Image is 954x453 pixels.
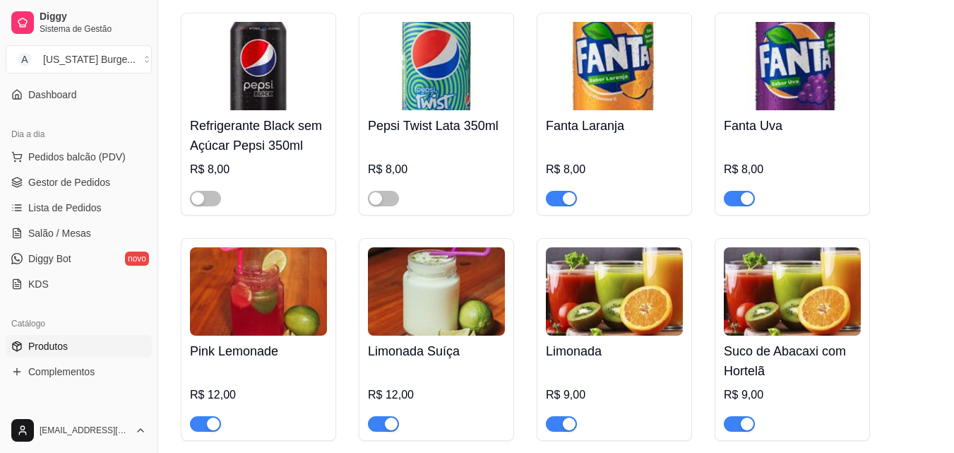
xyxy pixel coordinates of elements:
[6,196,152,219] a: Lista de Pedidos
[6,413,152,447] button: [EMAIL_ADDRESS][DOMAIN_NAME]
[18,52,32,66] span: A
[6,171,152,194] a: Gestor de Pedidos
[368,387,505,404] div: R$ 12,00
[6,247,152,270] a: Diggy Botnovo
[724,22,861,110] img: product-image
[546,22,683,110] img: product-image
[724,387,861,404] div: R$ 9,00
[190,387,327,404] div: R$ 12,00
[6,273,152,295] a: KDS
[11,406,49,417] span: Relatórios
[724,161,861,178] div: R$ 8,00
[28,226,91,240] span: Salão / Mesas
[190,161,327,178] div: R$ 8,00
[28,252,71,266] span: Diggy Bot
[368,247,505,336] img: product-image
[40,425,129,436] span: [EMAIL_ADDRESS][DOMAIN_NAME]
[28,150,126,164] span: Pedidos balcão (PDV)
[724,247,861,336] img: product-image
[368,116,505,136] h4: Pepsi Twist Lata 350ml
[190,116,327,155] h4: Refrigerante Black sem Açúcar Pepsi 350ml
[28,201,102,215] span: Lista de Pedidos
[368,341,505,361] h4: Limonada Suíça
[6,312,152,335] div: Catálogo
[28,365,95,379] span: Complementos
[190,22,327,110] img: product-image
[546,161,683,178] div: R$ 8,00
[190,247,327,336] img: product-image
[546,387,683,404] div: R$ 9,00
[6,83,152,106] a: Dashboard
[6,335,152,358] a: Produtos
[43,52,136,66] div: [US_STATE] Burge ...
[724,341,861,381] h4: Suco de Abacaxi com Hortelã
[368,161,505,178] div: R$ 8,00
[6,360,152,383] a: Complementos
[6,222,152,245] a: Salão / Mesas
[546,247,683,336] img: product-image
[6,45,152,73] button: Select a team
[40,23,146,35] span: Sistema de Gestão
[40,11,146,23] span: Diggy
[190,341,327,361] h4: Pink Lemonade
[28,175,110,189] span: Gestor de Pedidos
[28,339,68,353] span: Produtos
[28,277,49,291] span: KDS
[6,146,152,168] button: Pedidos balcão (PDV)
[546,341,683,361] h4: Limonada
[546,116,683,136] h4: Fanta Laranja
[6,6,152,40] a: DiggySistema de Gestão
[368,22,505,110] img: product-image
[724,116,861,136] h4: Fanta Uva
[6,123,152,146] div: Dia a dia
[28,88,77,102] span: Dashboard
